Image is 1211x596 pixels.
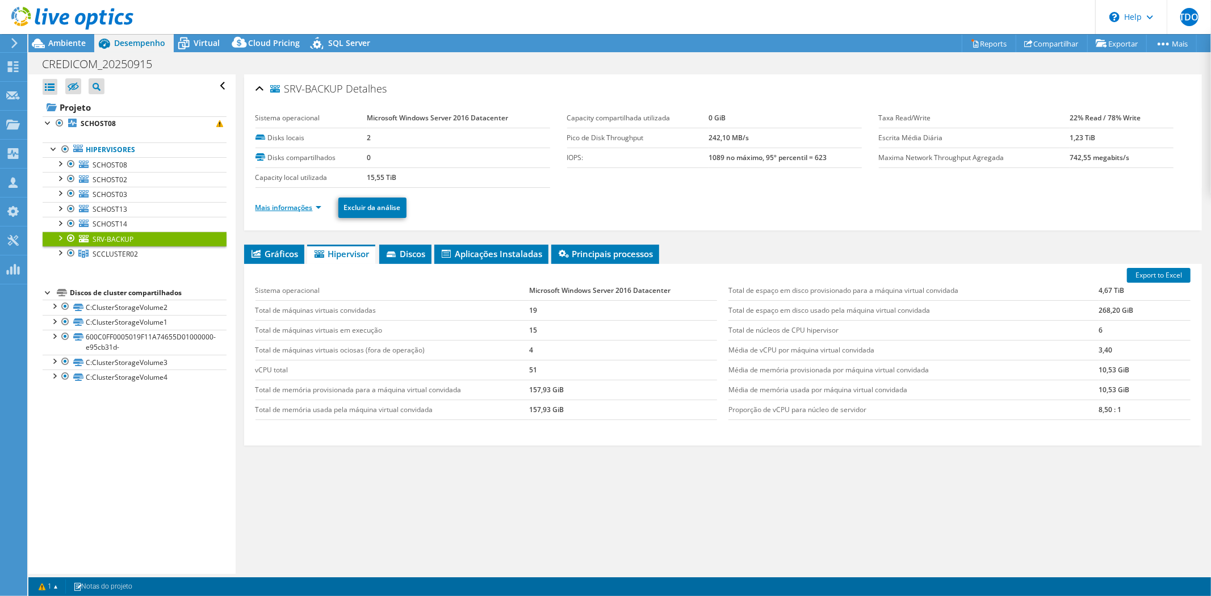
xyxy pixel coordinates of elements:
[1070,153,1130,162] b: 742,55 megabits/s
[43,187,227,202] a: SCHOST03
[529,340,717,360] td: 4
[255,320,530,340] td: Total de máquinas virtuais em execução
[529,400,717,419] td: 157,93 GiB
[37,58,170,70] h1: CREDICOM_20250915
[440,248,543,259] span: Aplicações Instaladas
[1099,300,1191,320] td: 268,20 GiB
[728,400,1099,419] td: Proporção de vCPU para núcleo de servidor
[529,380,717,400] td: 157,93 GiB
[31,580,66,594] a: 1
[114,37,165,48] span: Desempenho
[557,248,653,259] span: Principais processos
[255,132,367,144] label: Disks locais
[43,355,227,370] a: C:ClusterStorageVolume3
[43,202,227,217] a: SCHOST13
[1109,12,1120,22] svg: \n
[529,300,717,320] td: 19
[529,360,717,380] td: 51
[728,320,1099,340] td: Total de núcleos de CPU hipervisor
[255,360,530,380] td: vCPU total
[962,35,1016,52] a: Reports
[43,370,227,384] a: C:ClusterStorageVolume4
[255,172,367,183] label: Capacity local utilizada
[93,204,127,214] span: SCHOST13
[313,248,370,259] span: Hipervisor
[1099,400,1191,419] td: 8,50 : 1
[270,83,343,95] span: SRV-BACKUP
[728,300,1099,320] td: Total de espaço em disco usado pela máquina virtual convidada
[709,153,827,162] b: 1089 no máximo, 95º percentil = 623
[728,380,1099,400] td: Média de memória usada por máquina virtual convidada
[1099,281,1191,301] td: 4,67 TiB
[1070,133,1096,142] b: 1,23 TiB
[1016,35,1088,52] a: Compartilhar
[43,157,227,172] a: SCHOST08
[367,133,371,142] b: 2
[93,160,127,170] span: SCHOST08
[529,320,717,340] td: 15
[1099,380,1191,400] td: 10,53 GiB
[728,360,1099,380] td: Média de memória provisionada por máquina virtual convidada
[93,175,127,184] span: SCHOST02
[879,112,1070,124] label: Taxa Read/Write
[43,172,227,187] a: SCHOST02
[367,153,371,162] b: 0
[255,300,530,320] td: Total de máquinas virtuais convidadas
[43,246,227,261] a: SCCLUSTER02
[93,219,127,229] span: SCHOST14
[709,133,749,142] b: 242,10 MB/s
[43,300,227,314] a: C:ClusterStorageVolume2
[1070,113,1141,123] b: 22% Read / 78% Write
[93,249,138,259] span: SCCLUSTER02
[1099,340,1191,360] td: 3,40
[338,198,407,218] a: Excluir da análise
[250,248,299,259] span: Gráficos
[255,152,367,163] label: Disks compartilhados
[43,217,227,232] a: SCHOST14
[1099,360,1191,380] td: 10,53 GiB
[567,132,709,144] label: Pico de Disk Throughput
[728,281,1099,301] td: Total de espaço em disco provisionado para a máquina virtual convidada
[385,248,426,259] span: Discos
[1180,8,1199,26] span: JTDOJ
[567,112,709,124] label: Capacity compartilhada utilizada
[879,132,1070,144] label: Escrita Média Diária
[255,281,530,301] td: Sistema operacional
[879,152,1070,163] label: Maxima Network Throughput Agregada
[529,281,717,301] td: Microsoft Windows Server 2016 Datacenter
[709,113,726,123] b: 0 GiB
[43,116,227,131] a: SCHOST08
[65,580,140,594] a: Notas do projeto
[328,37,370,48] span: SQL Server
[255,380,530,400] td: Total de memória provisionada para a máquina virtual convidada
[728,340,1099,360] td: Média de vCPU por máquina virtual convidada
[43,315,227,330] a: C:ClusterStorageVolume1
[367,113,508,123] b: Microsoft Windows Server 2016 Datacenter
[93,234,133,244] span: SRV-BACKUP
[248,37,300,48] span: Cloud Pricing
[70,286,227,300] div: Discos de cluster compartilhados
[255,203,321,212] a: Mais informações
[1099,320,1191,340] td: 6
[367,173,396,182] b: 15,55 TiB
[346,82,387,95] span: Detalhes
[43,232,227,246] a: SRV-BACKUP
[1127,268,1191,283] a: Export to Excel
[255,112,367,124] label: Sistema operacional
[81,119,116,128] b: SCHOST08
[43,330,227,355] a: 600C0FF0005019F11A74655D01000000-e95cb31d-
[255,400,530,419] td: Total de memória usada pela máquina virtual convidada
[567,152,709,163] label: IOPS:
[194,37,220,48] span: Virtual
[255,340,530,360] td: Total de máquinas virtuais ociosas (fora de operação)
[1146,35,1197,52] a: Mais
[1087,35,1147,52] a: Exportar
[43,142,227,157] a: Hipervisores
[93,190,127,199] span: SCHOST03
[43,98,227,116] a: Projeto
[48,37,86,48] span: Ambiente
